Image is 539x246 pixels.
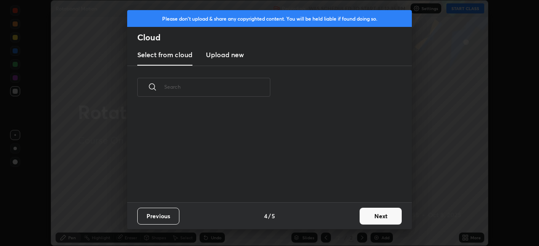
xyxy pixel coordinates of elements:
h3: Upload new [206,50,244,60]
button: Next [360,208,402,225]
div: Please don't upload & share any copyrighted content. You will be held liable if found doing so. [127,10,412,27]
h2: Cloud [137,32,412,43]
h4: 4 [264,212,267,220]
input: Search [164,69,270,105]
button: Previous [137,208,179,225]
h3: Select from cloud [137,50,192,60]
h4: / [268,212,271,220]
h4: 5 [272,212,275,220]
